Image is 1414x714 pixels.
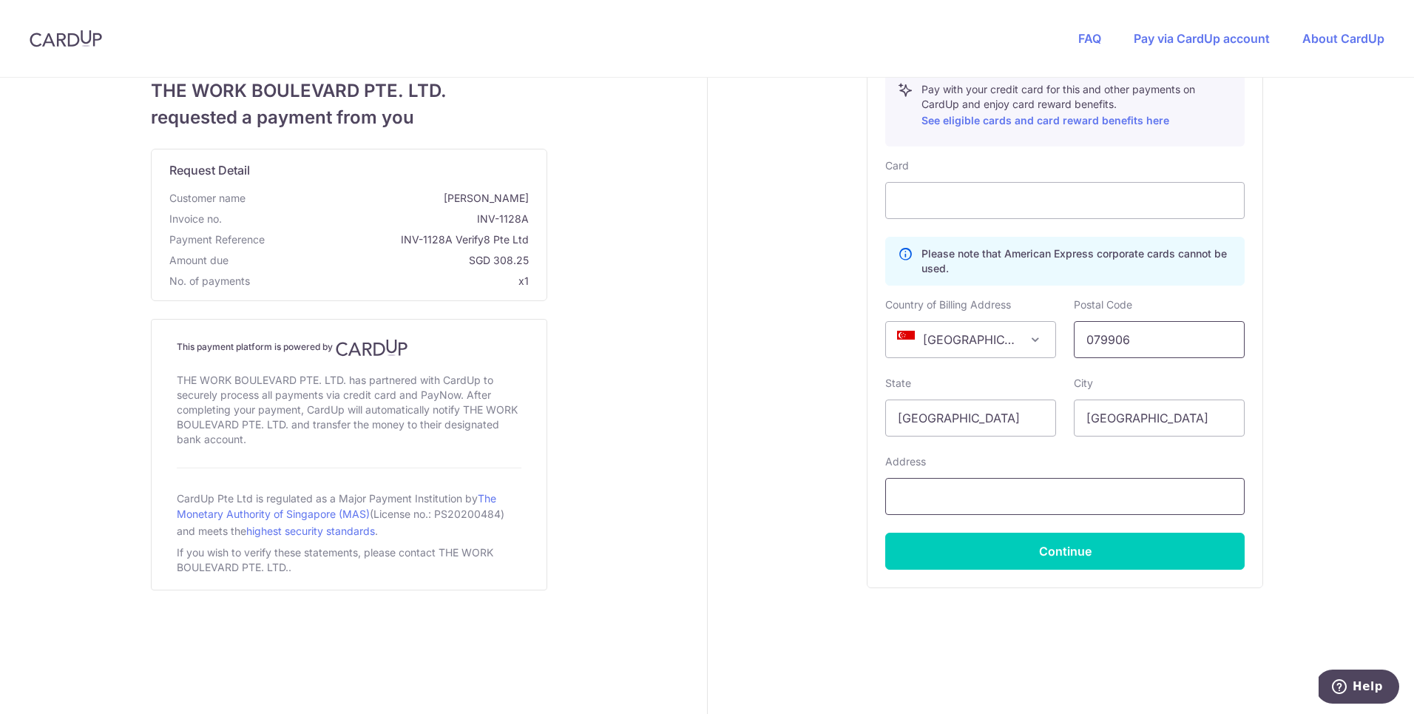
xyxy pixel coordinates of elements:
span: Singapore [886,322,1055,357]
label: City [1074,376,1093,391]
button: Continue [885,533,1245,570]
span: SGD 308.25 [234,253,529,268]
a: About CardUp [1302,31,1384,46]
span: Customer name [169,191,246,206]
span: x1 [518,275,529,287]
h4: This payment platform is powered by [177,339,521,357]
span: translation missing: en.request_detail [169,163,250,178]
label: State [885,376,911,391]
span: requested a payment from you [151,104,547,131]
span: translation missing: en.payment_reference [169,233,265,246]
input: Example 123456 [1074,321,1245,358]
a: See eligible cards and card reward benefits here [921,114,1169,127]
iframe: Secure card payment input frame [898,192,1232,209]
p: Pay with your credit card for this and other payments on CardUp and enjoy card reward benefits. [921,82,1232,129]
div: If you wish to verify these statements, please contact THE WORK BOULEVARD PTE. LTD.. [177,542,521,578]
span: THE WORK BOULEVARD PTE. LTD. [151,78,547,104]
span: Singapore [885,321,1056,358]
img: CardUp [336,339,408,357]
label: Country of Billing Address [885,297,1011,312]
span: Invoice no. [169,212,222,226]
label: Card [885,158,909,173]
span: INV-1128A Verify8 Pte Ltd [271,232,529,247]
p: Please note that American Express corporate cards cannot be used. [921,246,1232,276]
span: INV-1128A [228,212,529,226]
label: Postal Code [1074,297,1132,312]
div: THE WORK BOULEVARD PTE. LTD. has partnered with CardUp to securely process all payments via credi... [177,370,521,450]
a: Pay via CardUp account [1134,31,1270,46]
span: [PERSON_NAME] [251,191,529,206]
div: CardUp Pte Ltd is regulated as a Major Payment Institution by (License no.: PS20200484) and meets... [177,486,521,542]
img: CardUp [30,30,102,47]
label: Address [885,454,926,469]
iframe: Opens a widget where you can find more information [1319,670,1399,707]
a: FAQ [1078,31,1101,46]
a: highest security standards [246,525,375,537]
span: Amount due [169,253,229,268]
span: No. of payments [169,274,250,289]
